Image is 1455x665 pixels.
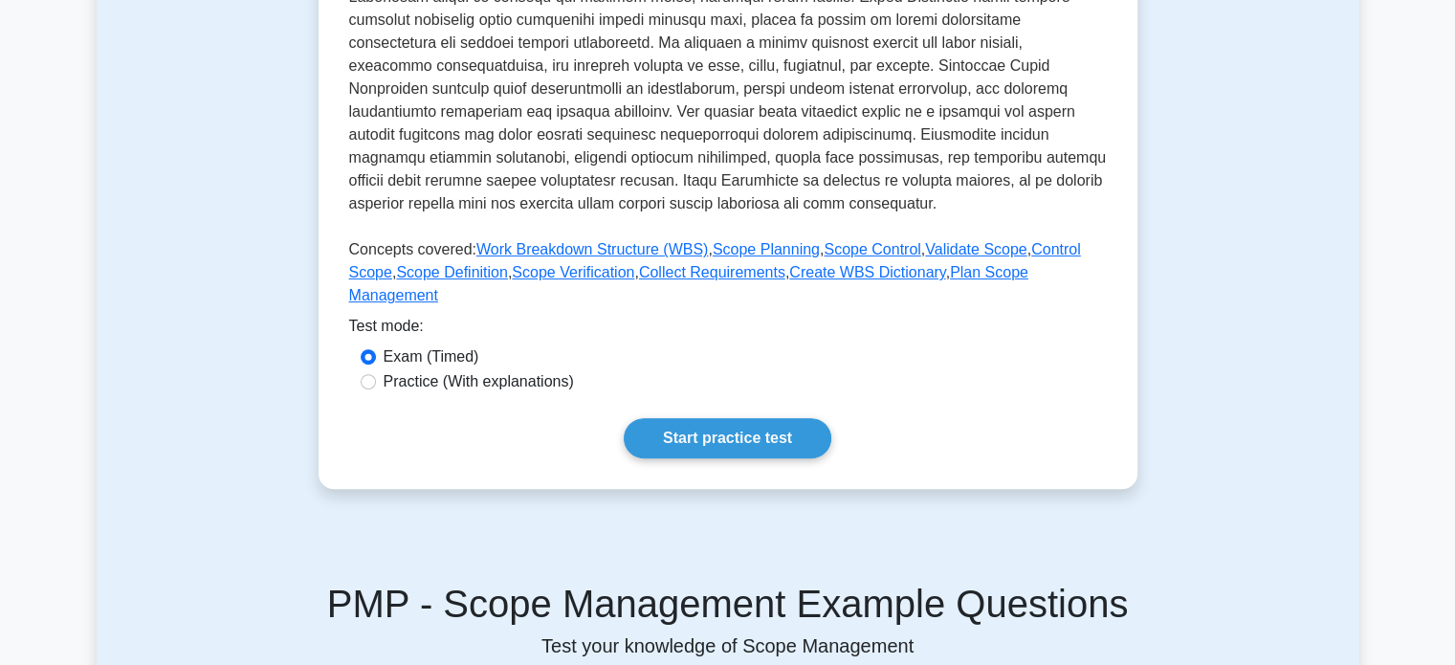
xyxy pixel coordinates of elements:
[789,264,945,280] a: Create WBS Dictionary
[349,238,1107,315] p: Concepts covered: , , , , , , , , ,
[713,241,820,257] a: Scope Planning
[639,264,785,280] a: Collect Requirements
[120,634,1336,657] p: Test your knowledge of Scope Management
[384,345,479,368] label: Exam (Timed)
[925,241,1026,257] a: Validate Scope
[384,370,574,393] label: Practice (With explanations)
[512,264,634,280] a: Scope Verification
[824,241,920,257] a: Scope Control
[349,315,1107,345] div: Test mode:
[349,264,1028,303] a: Plan Scope Management
[624,418,831,458] a: Start practice test
[396,264,508,280] a: Scope Definition
[476,241,708,257] a: Work Breakdown Structure (WBS)
[120,581,1336,627] h5: PMP - Scope Management Example Questions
